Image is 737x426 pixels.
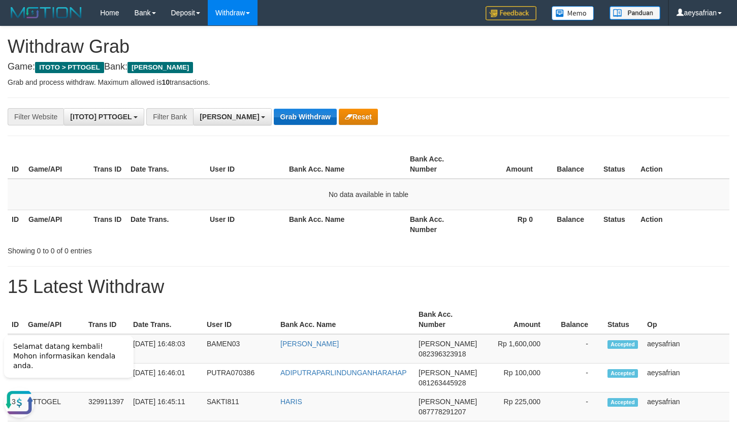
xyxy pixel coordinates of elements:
[200,113,259,121] span: [PERSON_NAME]
[206,150,285,179] th: User ID
[89,210,126,239] th: Trans ID
[548,210,599,239] th: Balance
[8,77,729,87] p: Grab and process withdraw. Maximum allowed is transactions.
[599,210,636,239] th: Status
[484,364,556,392] td: Rp 100,000
[607,340,638,349] span: Accepted
[276,305,414,334] th: Bank Acc. Name
[643,392,729,421] td: aeysafrian
[419,340,477,348] span: [PERSON_NAME]
[607,369,638,378] span: Accepted
[24,305,84,334] th: Game/API
[8,62,729,72] h4: Game: Bank:
[556,392,603,421] td: -
[203,305,276,334] th: User ID
[24,150,89,179] th: Game/API
[89,150,126,179] th: Trans ID
[552,6,594,20] img: Button%20Memo.svg
[203,334,276,364] td: BAMEN03
[129,334,203,364] td: [DATE] 16:48:03
[35,62,104,73] span: ITOTO > PTTOGEL
[419,350,466,358] span: Copy 082396323918 to clipboard
[419,379,466,387] span: Copy 081263445928 to clipboard
[643,364,729,392] td: aeysafrian
[13,16,115,43] span: Selamat datang kembali! Mohon informasikan kendala anda.
[599,150,636,179] th: Status
[8,277,729,297] h1: 15 Latest Withdraw
[406,150,471,179] th: Bank Acc. Number
[24,210,89,239] th: Game/API
[484,392,556,421] td: Rp 225,000
[63,108,144,125] button: [ITOTO] PTTOGEL
[548,150,599,179] th: Balance
[203,364,276,392] td: PUTRA070386
[129,305,203,334] th: Date Trans.
[8,37,729,57] h1: Withdraw Grab
[129,392,203,421] td: [DATE] 16:45:11
[8,210,24,239] th: ID
[126,210,206,239] th: Date Trans.
[419,369,477,377] span: [PERSON_NAME]
[193,108,272,125] button: [PERSON_NAME]
[603,305,643,334] th: Status
[486,6,536,20] img: Feedback.jpg
[8,242,300,256] div: Showing 0 to 0 of 0 entries
[8,5,85,20] img: MOTION_logo.png
[471,210,548,239] th: Rp 0
[610,6,660,20] img: panduan.png
[8,305,24,334] th: ID
[280,398,302,406] a: HARIS
[556,305,603,334] th: Balance
[280,340,339,348] a: [PERSON_NAME]
[146,108,193,125] div: Filter Bank
[556,364,603,392] td: -
[636,210,729,239] th: Action
[274,109,336,125] button: Grab Withdraw
[4,61,35,91] button: Open LiveChat chat widget
[8,179,729,210] td: No data available in table
[484,305,556,334] th: Amount
[406,210,471,239] th: Bank Acc. Number
[280,369,407,377] a: ADIPUTRAPARLINDUNGANHARAHAP
[607,398,638,407] span: Accepted
[414,305,484,334] th: Bank Acc. Number
[285,150,406,179] th: Bank Acc. Name
[484,334,556,364] td: Rp 1,600,000
[636,150,729,179] th: Action
[419,398,477,406] span: [PERSON_NAME]
[643,334,729,364] td: aeysafrian
[162,78,170,86] strong: 10
[285,210,406,239] th: Bank Acc. Name
[471,150,548,179] th: Amount
[70,113,132,121] span: [ITOTO] PTTOGEL
[419,408,466,416] span: Copy 087778291207 to clipboard
[643,305,729,334] th: Op
[203,392,276,421] td: SAKTI811
[127,62,193,73] span: [PERSON_NAME]
[8,108,63,125] div: Filter Website
[84,305,129,334] th: Trans ID
[126,150,206,179] th: Date Trans.
[8,150,24,179] th: ID
[206,210,285,239] th: User ID
[129,364,203,392] td: [DATE] 16:46:01
[556,334,603,364] td: -
[339,109,378,125] button: Reset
